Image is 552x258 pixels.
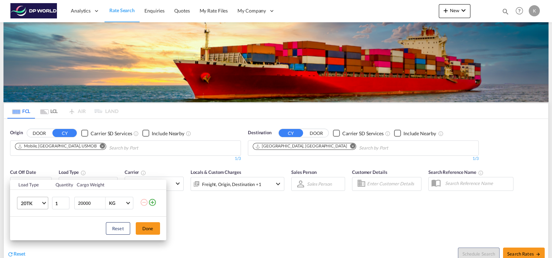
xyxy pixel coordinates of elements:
[21,200,41,207] span: 20TK
[17,197,48,209] md-select: Choose: 20TK
[52,197,69,209] input: Qty
[77,197,105,209] input: Enter Weight
[148,198,157,207] md-icon: icon-plus-circle-outline
[140,198,148,207] md-icon: icon-minus-circle-outline
[10,180,51,190] th: Load Type
[106,222,130,235] button: Reset
[77,182,136,188] div: Cargo Weight
[136,222,160,235] button: Done
[109,200,115,206] div: KG
[51,180,73,190] th: Quantity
